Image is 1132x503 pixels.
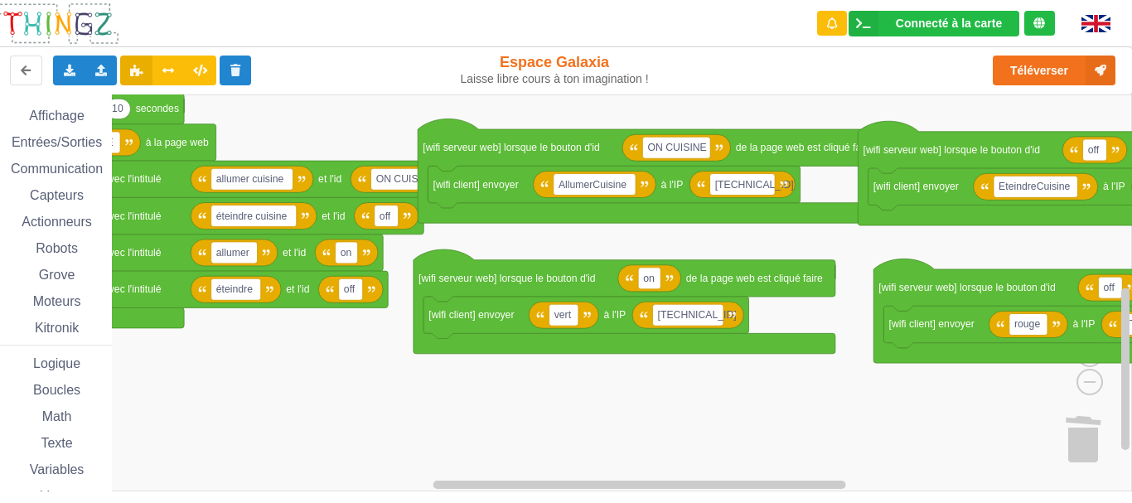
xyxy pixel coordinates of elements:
[380,210,391,221] text: off
[423,142,600,153] text: [wifi serveur web] lorsque le bouton d'id
[1103,181,1125,192] text: à l'IP
[1073,318,1096,330] text: à l'IP
[458,53,650,86] div: Espace Galaxia
[889,318,975,330] text: [wifi client] envoyer
[318,173,341,185] text: et l'id
[66,137,113,148] text: My HOME
[715,178,794,190] text: [TECHNICAL_ID]
[647,142,706,153] text: ON CUISINE
[31,383,83,397] span: Boucles
[36,268,78,282] span: Grove
[999,181,1070,192] text: EteindreCuisine
[112,103,123,114] text: 10
[19,215,94,229] span: Actionneurs
[559,178,626,190] text: AllumerCuisine
[9,135,104,149] span: Entrées/Sorties
[216,173,284,185] text: allumer cuisine
[27,109,86,123] span: Affichage
[38,436,75,450] span: Texte
[376,173,435,185] text: ON CUISINE
[418,273,596,284] text: [wifi serveur web] lorsque le bouton d'id
[27,462,87,476] span: Variables
[554,309,572,321] text: vert
[863,144,1040,156] text: [wifi serveur web] lorsque le bouton d'id
[686,273,823,284] text: de la page web est cliqué faire
[1081,15,1110,32] img: gb.png
[33,241,80,255] span: Robots
[603,309,626,321] text: à l'IP
[428,309,514,321] text: [wifi client] envoyer
[661,178,684,190] text: à l'IP
[40,409,75,423] span: Math
[31,356,83,370] span: Logique
[736,142,873,153] text: de la page web est cliqué faire
[643,273,655,284] text: on
[286,283,309,295] text: et l'id
[341,247,352,259] text: on
[873,181,959,192] text: [wifi client] envoyer
[146,137,209,148] text: à la page web
[216,210,288,221] text: éteindre cuisine
[433,178,518,190] text: [wifi client] envoyer
[32,321,81,335] span: Kitronik
[658,309,737,321] text: [TECHNICAL_ID]
[216,283,253,295] text: éteindre
[283,247,306,259] text: et l'id
[1014,318,1040,330] text: rouge
[216,247,249,259] text: allumer
[1104,282,1115,293] text: off
[878,282,1056,293] text: [wifi serveur web] lorsque le bouton d'id
[136,103,179,114] text: secondes
[8,162,105,176] span: Communication
[1024,11,1055,36] div: Tu es connecté au serveur de création de Thingz
[37,489,77,503] span: Listes
[1088,144,1100,156] text: off
[458,72,650,86] div: Laisse libre cours à ton imagination !
[896,17,1002,29] div: Connecté à la carte
[849,11,1019,36] div: Ta base fonctionne bien !
[322,210,345,221] text: et l'id
[344,283,356,295] text: off
[27,188,86,202] span: Capteurs
[993,56,1115,85] button: Téléverser
[31,294,84,308] span: Moteurs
